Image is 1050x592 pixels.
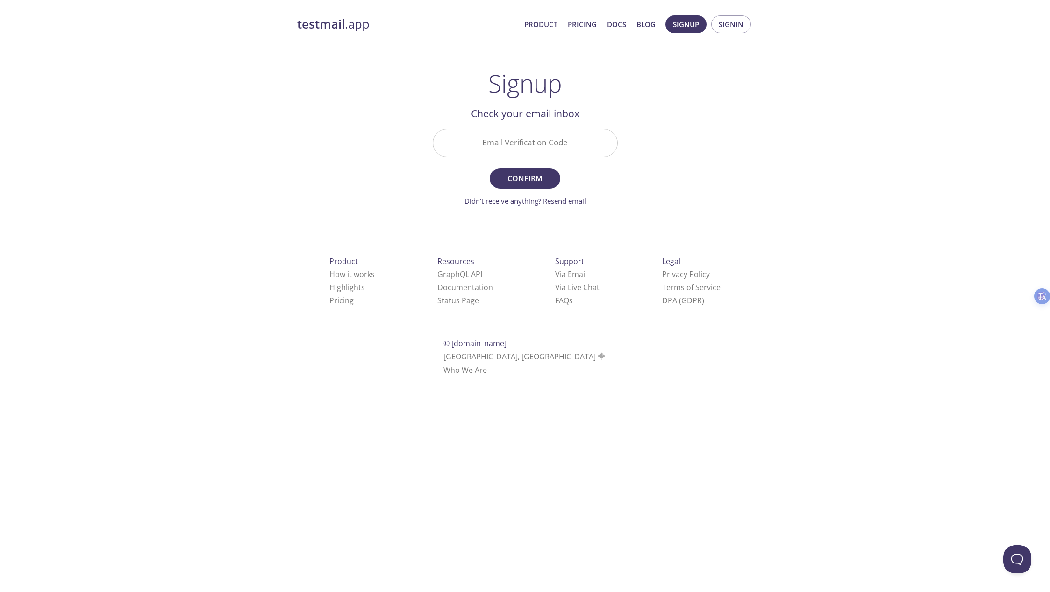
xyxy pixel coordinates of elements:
[500,172,550,185] span: Confirm
[711,15,751,33] button: Signin
[443,338,507,349] span: © [DOMAIN_NAME]
[1003,545,1031,573] iframe: Help Scout Beacon - Open
[662,295,704,306] a: DPA (GDPR)
[329,269,375,279] a: How it works
[568,18,597,30] a: Pricing
[719,18,743,30] span: Signin
[636,18,656,30] a: Blog
[433,106,618,121] h2: Check your email inbox
[662,269,710,279] a: Privacy Policy
[555,295,573,306] a: FAQ
[607,18,626,30] a: Docs
[555,256,584,266] span: Support
[443,351,607,362] span: [GEOGRAPHIC_DATA], [GEOGRAPHIC_DATA]
[673,18,699,30] span: Signup
[524,18,557,30] a: Product
[437,256,474,266] span: Resources
[555,269,587,279] a: Via Email
[665,15,707,33] button: Signup
[488,69,562,97] h1: Signup
[437,295,479,306] a: Status Page
[329,256,358,266] span: Product
[437,269,482,279] a: GraphQL API
[490,168,560,189] button: Confirm
[329,295,354,306] a: Pricing
[329,282,365,292] a: Highlights
[662,282,721,292] a: Terms of Service
[1035,289,1050,303] div: 准备翻译
[297,16,517,32] a: testmail.app
[443,365,487,375] a: Who We Are
[297,16,345,32] strong: testmail
[464,196,586,206] a: Didn't receive anything? Resend email
[555,282,600,292] a: Via Live Chat
[437,282,493,292] a: Documentation
[569,295,573,306] span: s
[662,256,680,266] span: Legal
